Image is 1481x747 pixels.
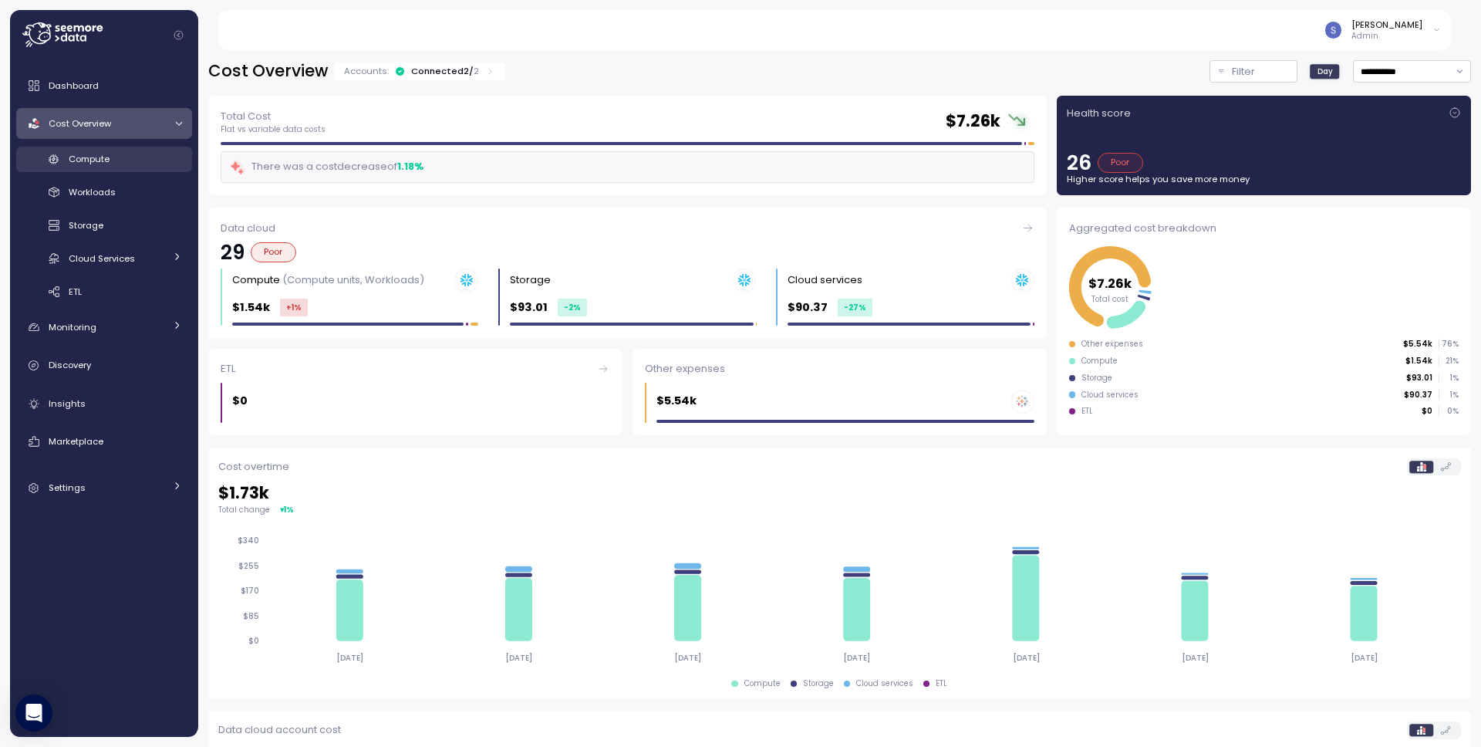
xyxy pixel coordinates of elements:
[1439,373,1458,384] p: 1 %
[251,242,296,262] div: Poor
[280,299,308,316] div: +1 %
[1081,406,1093,417] div: ETL
[1422,406,1432,417] p: $0
[16,180,192,205] a: Workloads
[49,117,111,130] span: Cost Overview
[1351,31,1422,42] p: Admin
[397,159,423,174] div: 1.18 %
[16,279,192,304] a: ETL
[843,653,870,663] tspan: [DATE]
[49,359,91,371] span: Discovery
[474,65,479,77] p: 2
[336,653,363,663] tspan: [DATE]
[1067,173,1461,185] p: Higher score helps you save more money
[69,286,82,298] span: ETL
[510,272,551,288] div: Storage
[744,678,781,689] div: Compute
[218,505,270,515] p: Total change
[1081,339,1143,350] div: Other expenses
[788,299,828,316] p: $90.37
[334,63,505,80] div: Accounts:Connected2/2
[69,186,116,198] span: Workloads
[856,678,913,689] div: Cloud services
[243,611,259,621] tspan: $85
[238,561,259,571] tspan: $255
[1351,19,1422,31] div: [PERSON_NAME]
[49,435,103,448] span: Marketplace
[344,65,389,77] p: Accounts:
[229,158,423,176] div: There was a cost decrease of
[1081,390,1139,401] div: Cloud services
[221,221,1034,236] div: Data cloud
[221,361,610,377] div: ETL
[208,60,328,83] h2: Cost Overview
[69,219,103,232] span: Storage
[1439,406,1458,417] p: 0 %
[1405,356,1432,367] p: $1.54k
[218,459,289,475] p: Cost overtime
[803,678,834,689] div: Storage
[1404,390,1432,401] p: $90.37
[558,299,587,316] div: -2 %
[69,153,110,165] span: Compute
[16,245,192,271] a: Cloud Services
[280,504,294,515] div: ▾
[232,299,270,316] p: $1.54k
[936,678,947,689] div: ETL
[505,653,532,663] tspan: [DATE]
[15,695,52,732] div: Open Intercom Messenger
[1325,22,1341,38] img: ACg8ocLCy7HMj59gwelRyEldAl2GQfy23E10ipDNf0SDYCnD3y85RA=s96-c
[1092,293,1129,303] tspan: Total cost
[1439,356,1458,367] p: 21 %
[221,109,326,124] p: Total Cost
[49,397,86,410] span: Insights
[218,722,341,738] p: Data cloud account cost
[49,79,99,92] span: Dashboard
[238,536,259,546] tspan: $340
[1439,390,1458,401] p: 1 %
[1351,653,1378,663] tspan: [DATE]
[1067,153,1091,173] p: 26
[1067,106,1131,121] p: Health score
[1081,356,1118,367] div: Compute
[16,388,192,419] a: Insights
[1406,373,1432,384] p: $93.01
[232,272,424,288] div: Compute
[788,272,862,288] div: Cloud services
[16,426,192,457] a: Marketplace
[946,110,1000,133] h2: $ 7.26k
[645,361,1034,377] div: Other expenses
[411,65,479,77] div: Connected 2 /
[1098,153,1143,173] div: Poor
[16,147,192,172] a: Compute
[208,349,622,436] a: ETL$0
[1181,653,1208,663] tspan: [DATE]
[16,350,192,381] a: Discovery
[282,272,424,287] p: (Compute units, Workloads)
[16,213,192,238] a: Storage
[1209,60,1297,83] button: Filter
[16,312,192,343] a: Monitoring
[1069,221,1459,236] div: Aggregated cost breakdown
[49,321,96,333] span: Monitoring
[221,124,326,135] p: Flat vs variable data costs
[656,392,697,410] p: $5.54k
[1317,66,1333,77] span: Day
[284,504,294,515] div: 1 %
[838,299,872,316] div: -27 %
[232,392,248,410] p: $0
[218,482,1461,505] h2: $ 1.73k
[221,242,245,262] p: 29
[1232,64,1255,79] p: Filter
[1012,653,1039,663] tspan: [DATE]
[510,299,548,316] p: $93.01
[248,636,259,646] tspan: $0
[208,208,1047,338] a: Data cloud29PoorCompute (Compute units, Workloads)$1.54k+1%Storage $93.01-2%Cloud services $90.37...
[1081,373,1112,384] div: Storage
[1403,339,1432,350] p: $5.54k
[169,29,188,41] button: Collapse navigation
[241,586,259,597] tspan: $170
[16,473,192,504] a: Settings
[16,108,192,139] a: Cost Overview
